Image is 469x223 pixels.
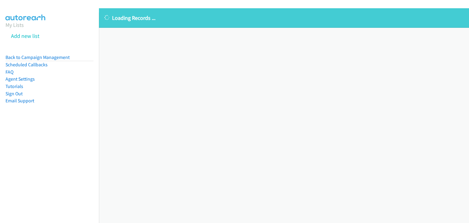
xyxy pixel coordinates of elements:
[5,69,13,75] a: FAQ
[5,91,23,97] a: Sign Out
[5,54,70,60] a: Back to Campaign Management
[104,14,464,22] p: Loading Records ...
[345,196,464,218] iframe: Checklist
[5,62,48,68] a: Scheduled Callbacks
[5,98,34,104] a: Email Support
[5,21,24,28] a: My Lists
[5,76,35,82] a: Agent Settings
[5,83,23,89] a: Tutorials
[11,32,39,39] a: Add new list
